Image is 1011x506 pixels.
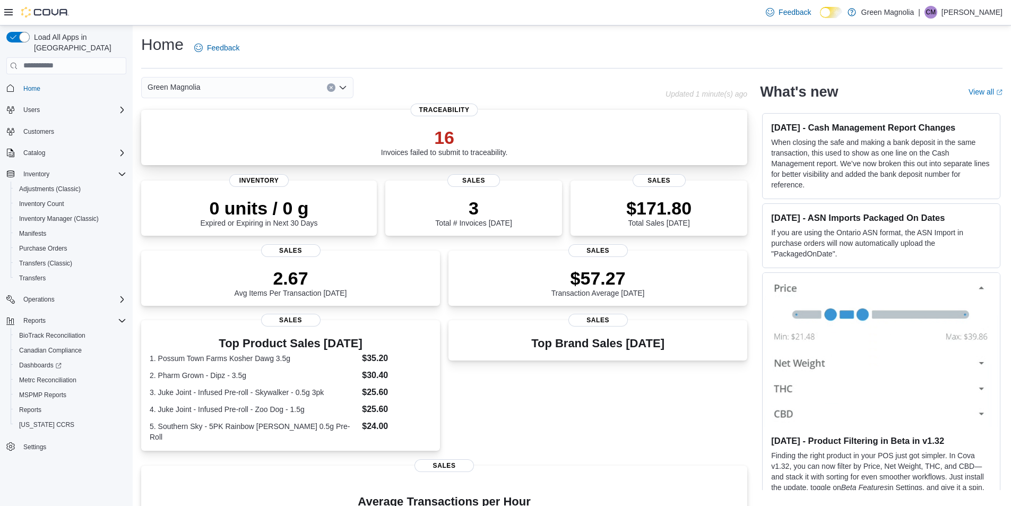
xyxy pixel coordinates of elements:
div: Transaction Average [DATE] [551,268,645,297]
button: Open list of options [339,83,347,92]
button: Users [19,104,44,116]
div: Expired or Expiring in Next 30 Days [201,198,318,227]
span: CM [926,6,936,19]
dt: 5. Southern Sky - 5PK Rainbow [PERSON_NAME] 0.5g Pre-Roll [150,421,358,442]
span: Dark Mode [820,18,820,19]
span: Reports [15,404,126,416]
span: MSPMP Reports [19,391,66,399]
p: [PERSON_NAME] [941,6,1003,19]
span: Sales [261,314,321,327]
h3: [DATE] - Product Filtering in Beta in v1.32 [771,435,991,446]
p: If you are using the Ontario ASN format, the ASN Import in purchase orders will now automatically... [771,227,991,259]
input: Dark Mode [820,7,842,18]
span: Customers [19,125,126,138]
div: Total # Invoices [DATE] [435,198,512,227]
span: MSPMP Reports [15,389,126,401]
button: Metrc Reconciliation [11,373,131,388]
button: Inventory Manager (Classic) [11,211,131,226]
p: $171.80 [626,198,692,219]
button: Home [2,81,131,96]
a: Inventory Count [15,198,68,210]
button: Operations [19,293,59,306]
button: Reports [19,314,50,327]
p: Finding the right product in your POS just got simpler. In Cova v1.32, you can now filter by Pric... [771,450,991,503]
dd: $35.20 [362,352,431,365]
span: Purchase Orders [19,244,67,253]
button: MSPMP Reports [11,388,131,402]
button: Canadian Compliance [11,343,131,358]
span: Inventory Manager (Classic) [19,215,99,223]
button: Transfers [11,271,131,286]
a: Dashboards [11,358,131,373]
span: Adjustments (Classic) [15,183,126,195]
dt: 2. Pharm Grown - Dipz - 3.5g [150,370,358,381]
a: Reports [15,404,46,416]
div: Avg Items Per Transaction [DATE] [235,268,347,297]
span: Reports [19,406,41,414]
a: Manifests [15,227,50,240]
button: Catalog [2,145,131,160]
span: Traceability [411,104,478,116]
button: Catalog [19,147,49,159]
span: Inventory Count [19,200,64,208]
p: Green Magnolia [861,6,914,19]
span: Sales [414,459,474,472]
span: Home [19,82,126,95]
span: Catalog [23,149,45,157]
a: Home [19,82,45,95]
button: Adjustments (Classic) [11,182,131,196]
button: Inventory [2,167,131,182]
a: BioTrack Reconciliation [15,329,90,342]
a: Metrc Reconciliation [15,374,81,387]
dt: 3. Juke Joint - Infused Pre-roll - Skywalker - 0.5g 3pk [150,387,358,398]
button: Clear input [327,83,335,92]
span: Adjustments (Classic) [19,185,81,193]
p: Updated 1 minute(s) ago [666,90,747,98]
span: Reports [23,316,46,325]
h2: What's new [760,83,838,100]
button: Users [2,102,131,117]
h3: Top Brand Sales [DATE] [531,337,664,350]
dt: 4. Juke Joint - Infused Pre-roll - Zoo Dog - 1.5g [150,404,358,415]
a: Transfers (Classic) [15,257,76,270]
a: Canadian Compliance [15,344,86,357]
p: | [918,6,920,19]
span: Transfers (Classic) [19,259,72,268]
span: Users [23,106,40,114]
dt: 1. Possum Town Farms Kosher Dawg 3.5g [150,353,358,364]
span: Sales [633,174,686,187]
span: Home [23,84,40,93]
button: Purchase Orders [11,241,131,256]
button: Transfers (Classic) [11,256,131,271]
span: Metrc Reconciliation [15,374,126,387]
span: Purchase Orders [15,242,126,255]
button: Operations [2,292,131,307]
svg: External link [996,89,1003,96]
p: 2.67 [235,268,347,289]
button: Manifests [11,226,131,241]
span: Inventory [19,168,126,181]
h3: Top Product Sales [DATE] [150,337,431,350]
a: MSPMP Reports [15,389,71,401]
em: Beta Features [841,483,888,492]
span: Operations [23,295,55,304]
span: Sales [261,244,321,257]
h1: Home [141,34,184,55]
span: Settings [19,440,126,453]
a: View allExternal link [969,88,1003,96]
span: Feedback [207,42,239,53]
a: Purchase Orders [15,242,72,255]
a: [US_STATE] CCRS [15,418,79,431]
span: Feedback [779,7,811,18]
dd: $24.00 [362,420,431,433]
span: Load All Apps in [GEOGRAPHIC_DATA] [30,32,126,53]
span: Inventory Count [15,198,126,210]
p: When closing the safe and making a bank deposit in the same transaction, this used to show as one... [771,137,991,190]
button: Reports [11,402,131,417]
a: Feedback [762,2,815,23]
span: Inventory [229,174,289,187]
dd: $25.60 [362,386,431,399]
div: Total Sales [DATE] [626,198,692,227]
span: Customers [23,127,54,136]
span: Manifests [19,229,46,238]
